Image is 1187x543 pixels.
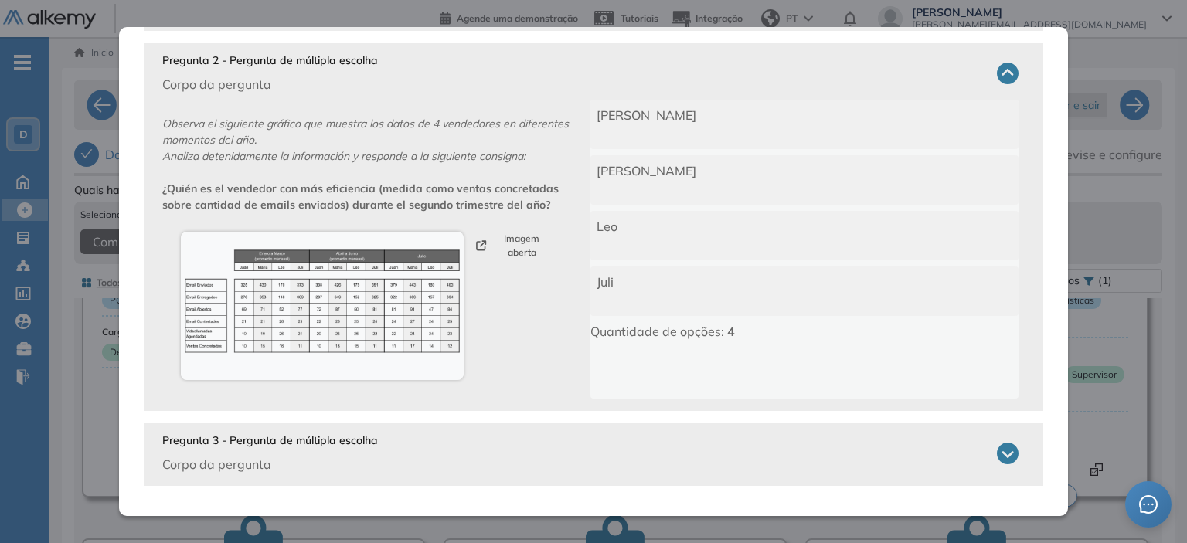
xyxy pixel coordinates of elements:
p: Corpo da pergunta [162,455,378,473]
span: message [1138,494,1158,514]
img: d8909d9c-cf7c-4e9f-b75d-54a6f8797d2c [181,232,464,380]
span: [PERSON_NAME] [597,163,696,178]
em: Observa el siguiente gráfico que muestra los datos de 4 vendedores en diferentes momentos del año... [162,117,569,163]
p: Corpo da pergunta [162,75,378,93]
span: [PERSON_NAME] [597,107,696,123]
p: Quantidade de opções: [590,322,1019,341]
p: Pregunta 2 - Pergunta de múltipla escolha [162,53,378,69]
p: Pregunta 3 - Pergunta de múltipla escolha [162,433,378,449]
span: Leo [597,219,617,234]
span: Juli [597,274,614,290]
span: 4 [727,324,735,339]
button: Imagem aberta [476,232,553,260]
b: ¿Quién es el vendedor con más eficiencia (medida como ventas concretadas sobre cantidad de emails... [162,182,559,212]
